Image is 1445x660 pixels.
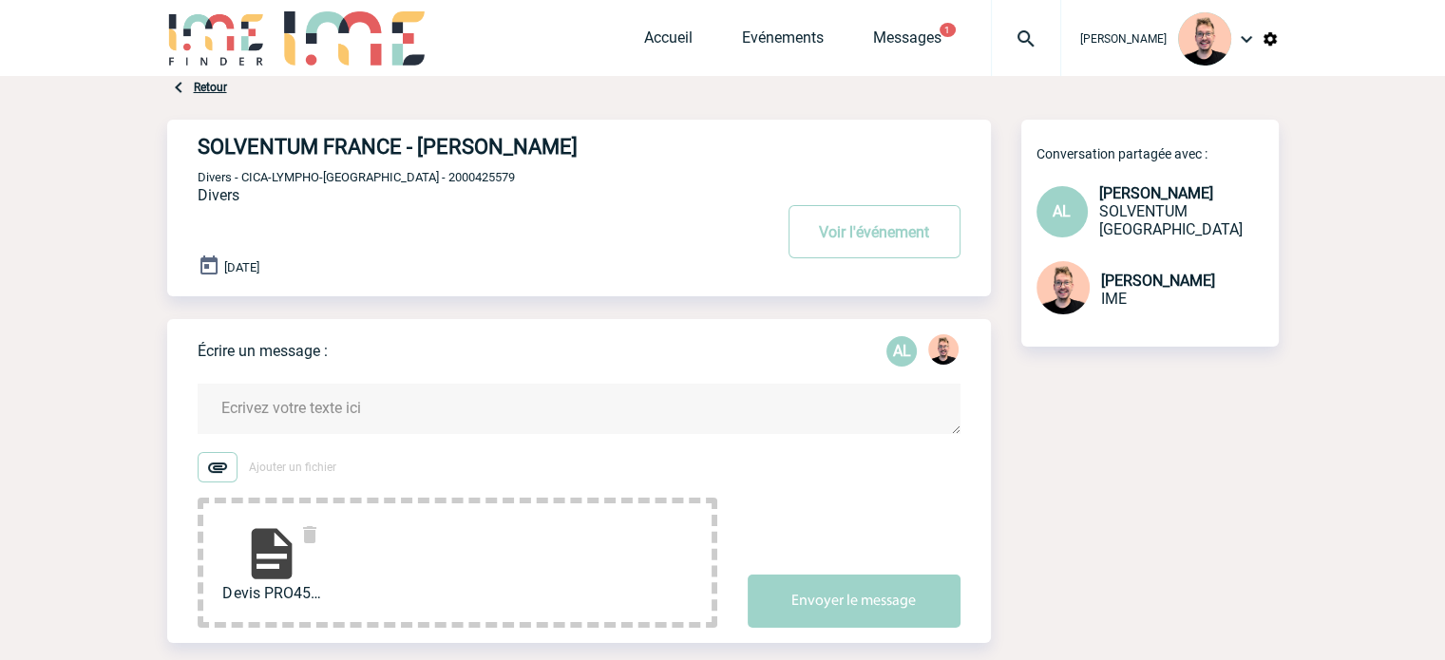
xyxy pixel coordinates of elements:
a: Messages [873,28,941,55]
button: 1 [940,23,956,37]
p: AL [886,336,917,367]
span: Divers [198,186,239,204]
button: Voir l'événement [789,205,960,258]
span: Devis PRO451890 SOLV... [222,584,321,602]
span: [PERSON_NAME] [1099,184,1213,202]
span: [DATE] [224,260,259,274]
img: 129741-1.png [1036,261,1090,314]
a: Retour [194,81,227,94]
span: SOLVENTUM [GEOGRAPHIC_DATA] [1099,202,1243,238]
span: Divers - CICA-LYMPHO-[GEOGRAPHIC_DATA] - 2000425579 [198,170,515,184]
span: AL [1053,202,1071,220]
p: Écrire un message : [198,342,328,360]
img: 129741-1.png [1178,12,1231,66]
p: Conversation partagée avec : [1036,146,1279,161]
span: IME [1101,290,1127,308]
div: Stefan MILADINOVIC [928,334,959,368]
div: Adeline LE GOFF [886,336,917,367]
span: [PERSON_NAME] [1101,272,1215,290]
span: Ajouter un fichier [249,461,336,474]
img: file-document.svg [241,523,302,584]
img: delete.svg [298,523,321,546]
button: Envoyer le message [748,575,960,628]
span: [PERSON_NAME] [1080,32,1167,46]
h4: SOLVENTUM FRANCE - [PERSON_NAME] [198,135,715,159]
a: Accueil [644,28,693,55]
img: 129741-1.png [928,334,959,365]
a: Evénements [742,28,824,55]
img: IME-Finder [167,11,266,66]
